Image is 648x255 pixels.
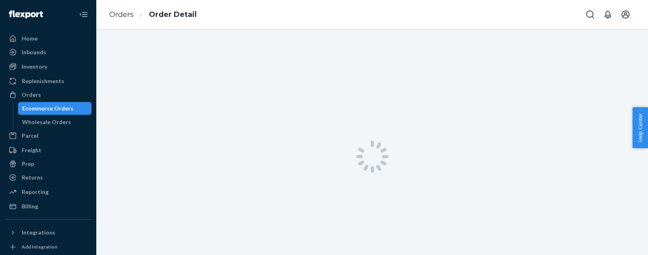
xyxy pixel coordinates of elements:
[5,75,91,88] a: Replenishments
[22,228,55,237] div: Integrations
[22,160,34,168] div: Prep
[582,6,598,22] button: Open Search Box
[103,3,203,27] ol: breadcrumbs
[5,226,91,239] button: Integrations
[5,46,91,59] a: Inbounds
[5,32,91,45] a: Home
[22,35,38,43] div: Home
[5,60,91,73] a: Inventory
[22,118,71,126] div: Wholesale Orders
[18,102,92,115] a: Ecommerce Orders
[5,144,91,157] a: Freight
[9,10,43,18] img: Flexport logo
[22,63,47,71] div: Inventory
[5,200,91,213] a: Billing
[22,91,41,99] div: Orders
[22,243,57,250] div: Add Integration
[600,6,616,22] button: Open notifications
[22,202,38,210] div: Billing
[22,188,49,196] div: Reporting
[22,173,43,182] div: Returns
[5,157,91,170] a: Prep
[18,116,92,129] a: Wholesale Orders
[5,171,91,184] a: Returns
[22,77,64,85] div: Replenishments
[5,242,91,252] a: Add Integration
[109,10,134,19] a: Orders
[22,146,41,154] div: Freight
[22,48,46,56] div: Inbounds
[5,129,91,142] a: Parcel
[5,186,91,198] a: Reporting
[5,88,91,101] a: Orders
[632,107,648,148] button: Help Center
[22,104,73,112] div: Ecommerce Orders
[75,6,91,22] button: Close Navigation
[149,10,197,19] a: Order Detail
[22,132,39,140] div: Parcel
[618,6,634,22] button: Open account menu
